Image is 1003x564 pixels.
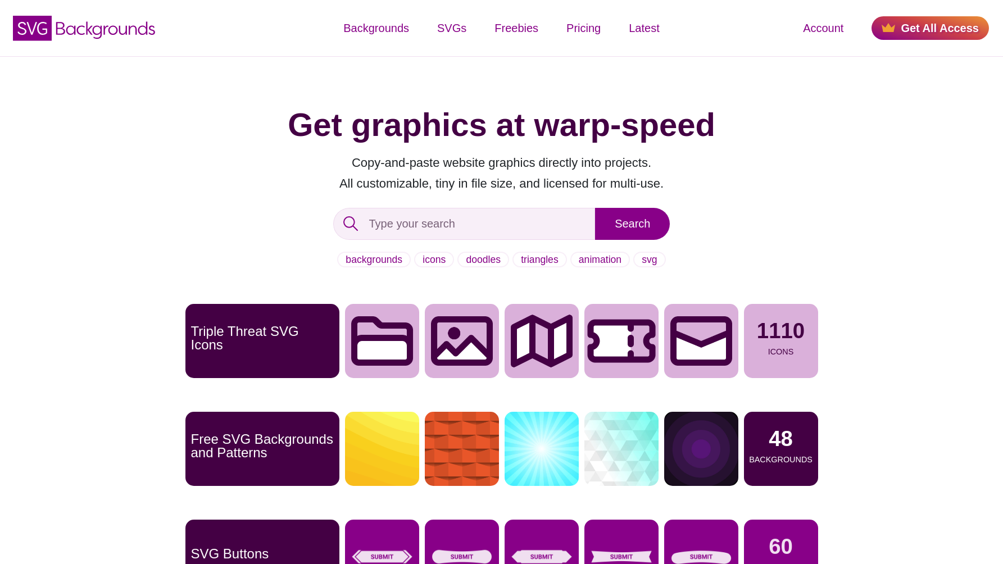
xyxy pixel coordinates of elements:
[185,105,818,144] h1: Get graphics at warp-speed
[595,208,670,240] input: Search
[480,11,552,45] a: Freebies
[584,412,659,486] img: repeating triangle pattern over sky blue gradient
[769,536,793,557] p: 60
[345,412,419,486] img: Layers of light yellow fading into a darker yellow background thumb
[615,11,673,45] a: Latest
[345,304,419,378] img: Folder icon
[749,456,813,463] p: Backgrounds
[769,428,793,449] p: 48
[457,252,509,267] a: doodles
[872,16,989,40] a: Get All Access
[191,547,269,561] p: SVG Buttons
[552,11,615,45] a: Pricing
[425,412,499,486] img: orange repeating pattern of alternating raised tiles
[414,252,454,267] a: icons
[191,433,334,460] p: Free SVG Backgrounds and Patterns
[664,304,738,378] img: email icon
[633,252,665,267] a: svg
[570,252,630,267] a: animation
[329,11,423,45] a: Backgrounds
[423,11,480,45] a: SVGs
[757,320,805,342] p: 1110
[664,412,738,486] img: purple target circles
[789,11,857,45] a: Account
[185,304,818,378] a: Triple Threat SVG Icons1110Icons
[191,325,334,352] p: Triple Threat SVG Icons
[505,304,579,378] img: map icon
[337,252,411,267] a: backgrounds
[333,208,596,240] input: Type your search
[425,304,499,378] img: Image icon
[185,412,818,486] a: Free SVG Backgrounds and Patterns 48 Backgrounds
[185,152,818,194] p: Copy-and-paste website graphics directly into projects. All customizable, tiny in file size, and ...
[584,304,659,378] img: ticket icon
[512,252,567,267] a: triangles
[768,348,794,356] p: Icons
[505,412,579,486] img: Winter sky blue sunburst background vector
